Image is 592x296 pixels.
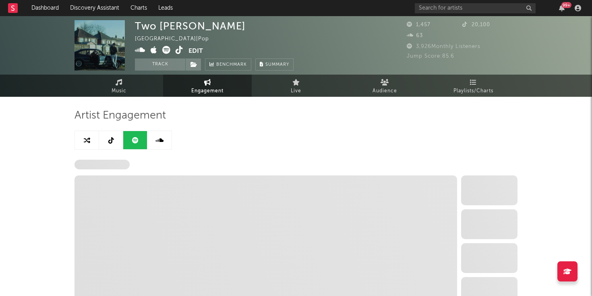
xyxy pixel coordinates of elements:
[453,86,493,96] span: Playlists/Charts
[112,86,126,96] span: Music
[559,5,565,11] button: 99+
[462,22,490,27] span: 20,100
[135,20,246,32] div: Two [PERSON_NAME]
[373,86,397,96] span: Audience
[252,75,340,97] a: Live
[291,86,301,96] span: Live
[265,63,289,67] span: Summary
[75,160,130,169] span: Spotify Followers
[163,75,252,97] a: Engagement
[407,44,480,49] span: 3,926 Monthly Listeners
[407,54,454,59] span: Jump Score: 85.6
[407,33,423,38] span: 63
[255,58,294,71] button: Summary
[191,86,224,96] span: Engagement
[216,60,247,70] span: Benchmark
[340,75,429,97] a: Audience
[407,22,431,27] span: 1,457
[135,58,185,71] button: Track
[561,2,571,8] div: 99 +
[188,46,203,56] button: Edit
[75,75,163,97] a: Music
[75,111,166,121] span: Artist Engagement
[135,34,218,44] div: [GEOGRAPHIC_DATA] | Pop
[205,58,251,71] a: Benchmark
[429,75,517,97] a: Playlists/Charts
[415,3,536,13] input: Search for artists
